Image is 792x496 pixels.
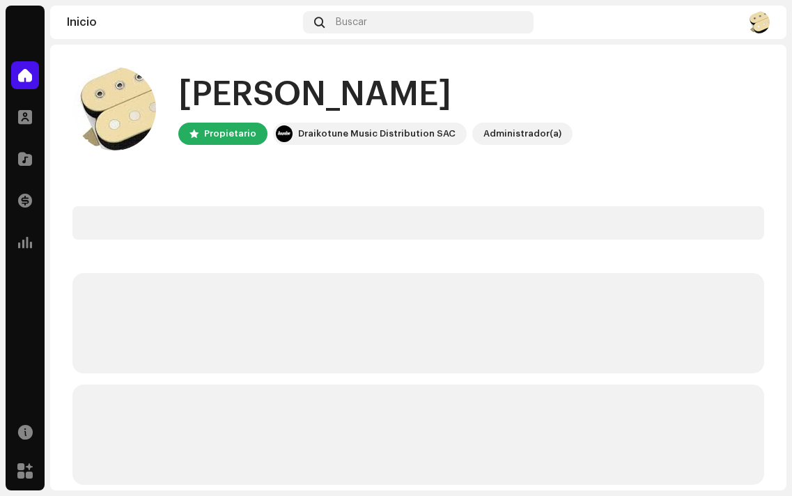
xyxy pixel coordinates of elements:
[204,125,256,142] div: Propietario
[298,125,456,142] div: Draikotune Music Distribution SAC
[747,11,770,33] img: 04dd7269-c106-4fba-9ca0-4c97a4ae5a7f
[67,17,297,28] div: Inicio
[276,125,293,142] img: 10370c6a-d0e2-4592-b8a2-38f444b0ca44
[336,17,367,28] span: Buscar
[72,67,156,150] img: 04dd7269-c106-4fba-9ca0-4c97a4ae5a7f
[483,125,561,142] div: Administrador(a)
[178,72,573,117] div: [PERSON_NAME]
